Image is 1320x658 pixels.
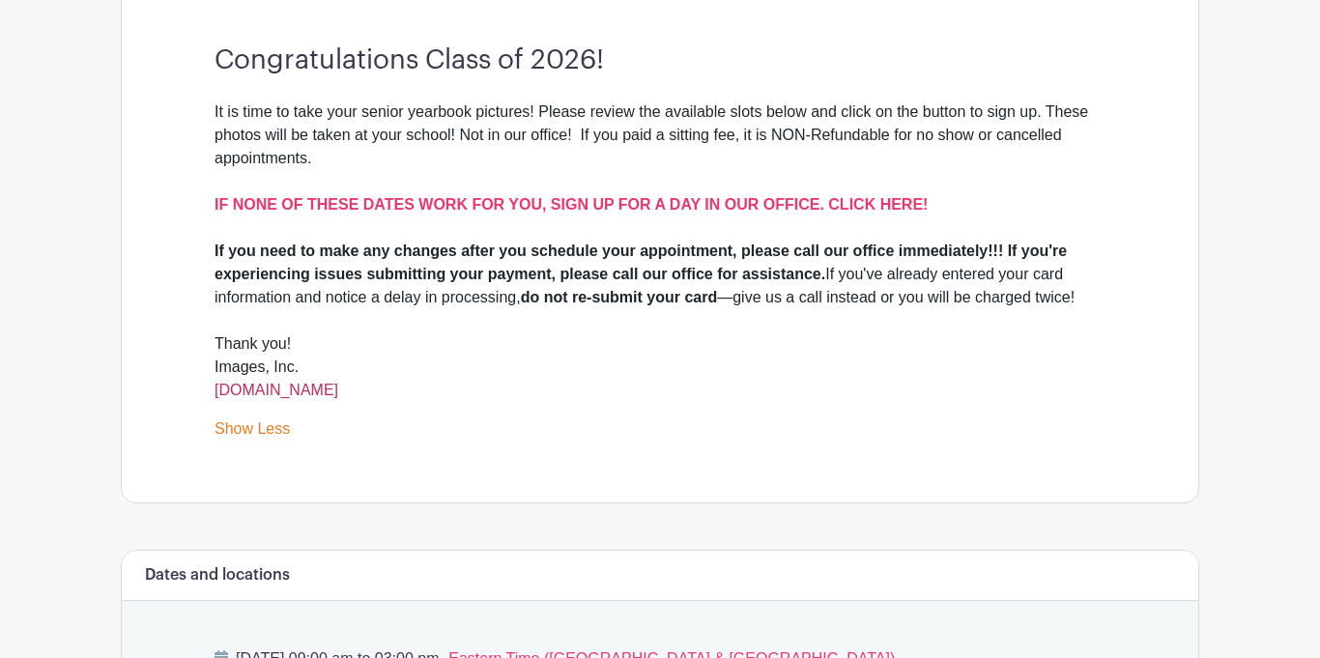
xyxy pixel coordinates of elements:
[215,420,290,444] a: Show Less
[215,196,928,213] a: IF NONE OF THESE DATES WORK FOR YOU, SIGN UP FOR A DAY IN OUR OFFICE. CLICK HERE!
[215,382,338,398] a: [DOMAIN_NAME]
[215,243,1067,282] strong: If you need to make any changes after you schedule your appointment, please call our office immed...
[215,100,1105,240] div: It is time to take your senior yearbook pictures! Please review the available slots below and cli...
[215,44,1105,77] h3: Congratulations Class of 2026!
[215,240,1105,309] div: If you've already entered your card information and notice a delay in processing, —give us a call...
[521,289,718,305] strong: do not re-submit your card
[215,356,1105,402] div: Images, Inc.
[215,332,1105,356] div: Thank you!
[145,566,290,585] h6: Dates and locations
